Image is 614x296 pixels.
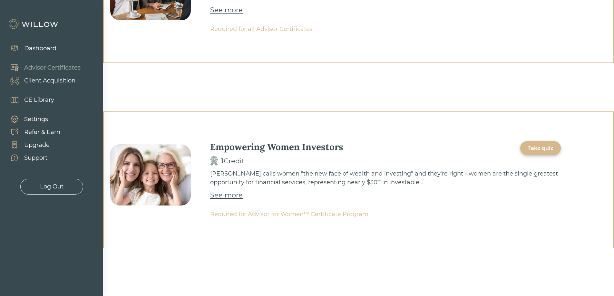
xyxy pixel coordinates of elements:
div: Dashboard [24,44,56,53]
div: Settings [24,115,48,124]
a: See more [210,5,243,15]
div: Take quiz [528,144,553,152]
a: Refer & Earn [3,126,60,138]
div: Refer & Earn [24,128,60,137]
a: Upgrade [3,138,60,151]
div: CE Library [24,96,54,104]
a: Dashboard [3,42,56,55]
div: Required for all Advisor Certificates [210,25,561,33]
div: Advisor Certificates [24,63,81,72]
div: [PERSON_NAME] calls women "the new face of wealth and investing" and they're right - women are th... [210,169,561,187]
div: Required for Advisor for Women™ Certificate Program [210,210,561,219]
a: Client Acquisition [3,74,81,87]
a: See more [210,190,243,200]
a: Advisor Certificates [3,61,81,74]
div: Empowering Women Investors [210,141,343,153]
div: Upgrade [24,141,50,149]
div: Log Out [40,182,63,191]
a: Settings [3,113,60,126]
div: Support [24,154,47,162]
img: Willow [8,19,60,29]
a: CE Library [3,93,54,106]
div: Client Acquisition [24,76,75,85]
div: 1 Credit [221,156,245,166]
